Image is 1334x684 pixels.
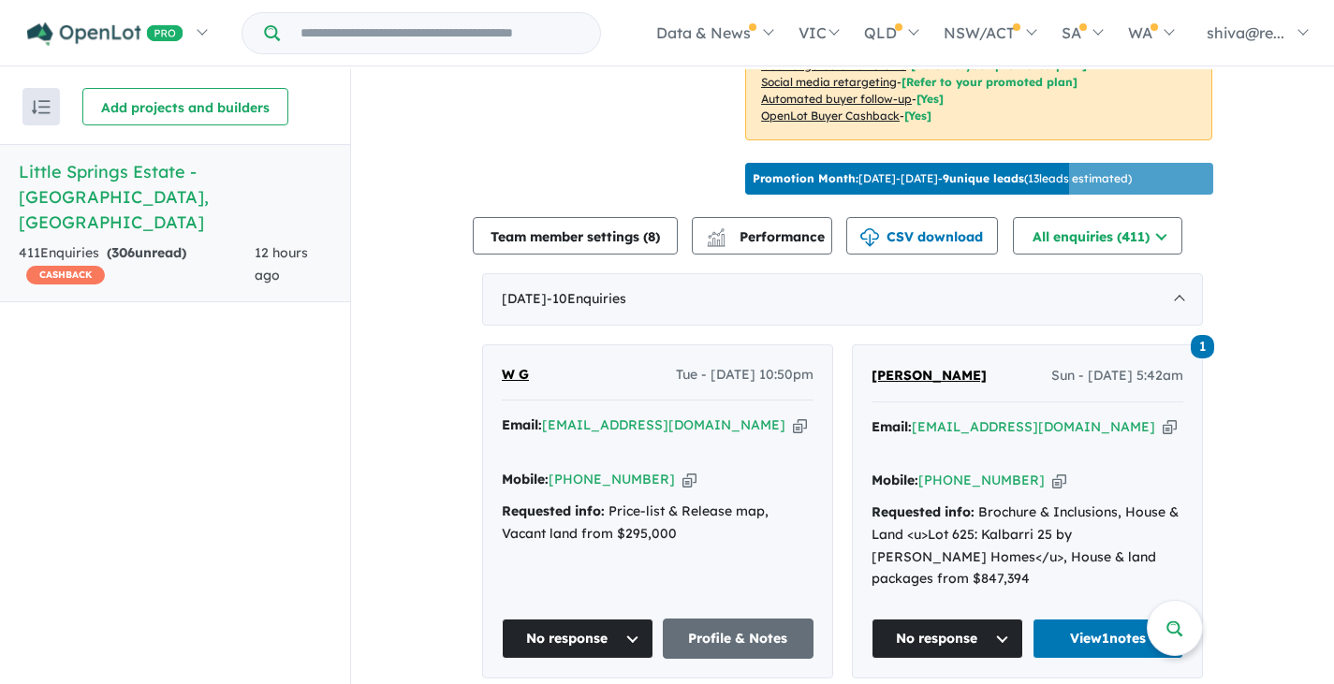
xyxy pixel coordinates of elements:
[1207,23,1284,42] span: shiva@re...
[872,365,987,387] a: [PERSON_NAME]
[943,171,1024,185] b: 9 unique leads
[872,418,912,435] strong: Email:
[284,13,596,53] input: Try estate name, suburb, builder or developer
[916,92,944,106] span: [Yes]
[473,217,678,255] button: Team member settings (8)
[255,244,308,284] span: 12 hours ago
[27,22,183,46] img: Openlot PRO Logo White
[82,88,288,125] button: Add projects and builders
[1163,417,1177,437] button: Copy
[1191,335,1214,358] span: 1
[846,217,998,255] button: CSV download
[872,472,918,488] strong: Mobile:
[1052,471,1066,490] button: Copy
[1051,365,1183,387] span: Sun - [DATE] 5:42am
[912,418,1155,435] a: [EMAIL_ADDRESS][DOMAIN_NAME]
[1191,333,1214,358] a: 1
[19,242,255,287] div: 411 Enquir ies
[911,58,1087,72] span: [Refer to your promoted plan]
[542,416,785,433] a: [EMAIL_ADDRESS][DOMAIN_NAME]
[502,501,814,546] div: Price-list & Release map, Vacant land from $295,000
[32,100,51,114] img: sort.svg
[860,228,879,247] img: download icon
[793,415,807,435] button: Copy
[482,273,1203,326] div: [DATE]
[710,228,825,245] span: Performance
[902,75,1077,89] span: [Refer to your promoted plan]
[549,471,675,488] a: [PHONE_NUMBER]
[502,471,549,488] strong: Mobile:
[872,502,1183,590] div: Brochure & Inclusions, House & Land <u>Lot 625: Kalbarri 25 by [PERSON_NAME] Homes</u>, House & l...
[502,364,529,386] a: W G
[872,503,975,520] strong: Requested info:
[872,619,1023,659] button: No response
[708,228,725,239] img: line-chart.svg
[663,619,814,659] a: Profile & Notes
[761,109,900,123] u: OpenLot Buyer Cashback
[753,171,858,185] b: Promotion Month:
[676,364,814,386] span: Tue - [DATE] 10:50pm
[692,217,832,255] button: Performance
[26,266,105,284] span: CASHBACK
[502,619,653,659] button: No response
[19,159,331,235] h5: Little Springs Estate - [GEOGRAPHIC_DATA] , [GEOGRAPHIC_DATA]
[111,244,135,261] span: 306
[502,366,529,383] span: W G
[682,470,696,489] button: Copy
[547,290,626,307] span: - 10 Enquir ies
[502,502,605,519] strong: Requested info:
[648,228,655,245] span: 8
[761,58,906,72] u: Geo-targeted email & SMS
[761,92,912,106] u: Automated buyer follow-up
[753,170,1132,187] p: [DATE] - [DATE] - ( 13 leads estimated)
[707,234,726,246] img: bar-chart.svg
[904,109,931,123] span: [Yes]
[107,244,186,261] strong: ( unread)
[1033,619,1184,659] a: View1notes
[761,75,897,89] u: Social media retargeting
[1013,217,1182,255] button: All enquiries (411)
[918,472,1045,488] a: [PHONE_NUMBER]
[502,416,542,433] strong: Email:
[872,367,987,384] span: [PERSON_NAME]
